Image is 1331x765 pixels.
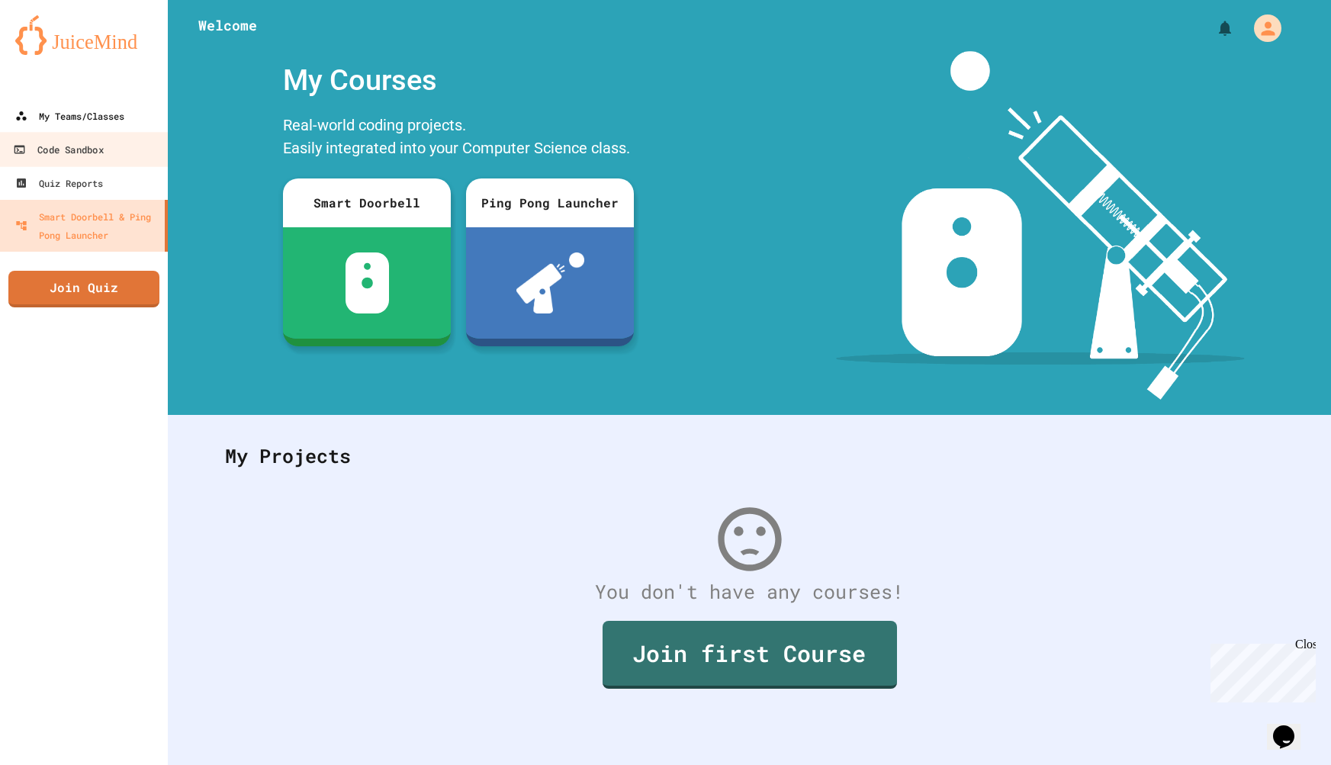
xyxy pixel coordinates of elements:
div: Real-world coding projects. Easily integrated into your Computer Science class. [275,110,641,167]
img: sdb-white.svg [346,252,389,313]
img: logo-orange.svg [15,15,153,55]
div: Smart Doorbell [283,178,451,227]
div: Code Sandbox [13,140,103,159]
div: Quiz Reports [15,174,103,192]
div: Smart Doorbell & Ping Pong Launcher [15,207,159,244]
div: Chat with us now!Close [6,6,105,97]
iframe: chat widget [1267,704,1316,750]
img: ppl-with-ball.png [516,252,584,313]
iframe: chat widget [1204,638,1316,702]
img: banner-image-my-projects.png [836,51,1245,400]
div: Ping Pong Launcher [466,178,634,227]
div: My Projects [210,426,1289,486]
a: Join Quiz [8,271,159,307]
div: You don't have any courses! [210,577,1289,606]
div: My Account [1238,11,1285,46]
div: My Teams/Classes [15,107,124,125]
div: My Courses [275,51,641,110]
a: Join first Course [603,621,897,689]
div: My Notifications [1188,15,1238,41]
